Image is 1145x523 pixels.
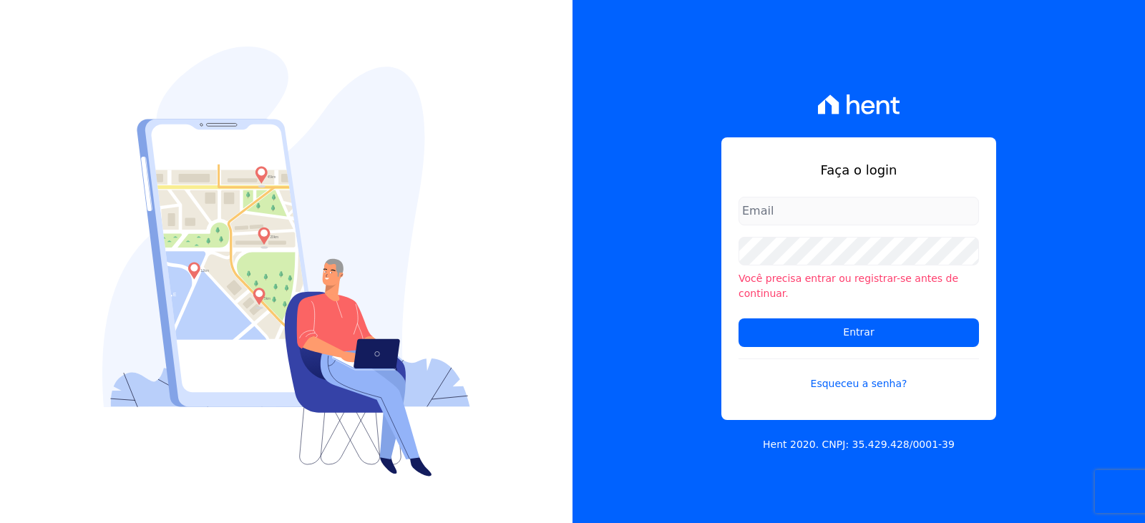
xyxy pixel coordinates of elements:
[739,358,979,391] a: Esqueceu a senha?
[739,160,979,180] h1: Faça o login
[739,318,979,347] input: Entrar
[763,437,955,452] p: Hent 2020. CNPJ: 35.429.428/0001-39
[739,271,979,301] li: Você precisa entrar ou registrar-se antes de continuar.
[102,47,470,476] img: Login
[739,197,979,225] input: Email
